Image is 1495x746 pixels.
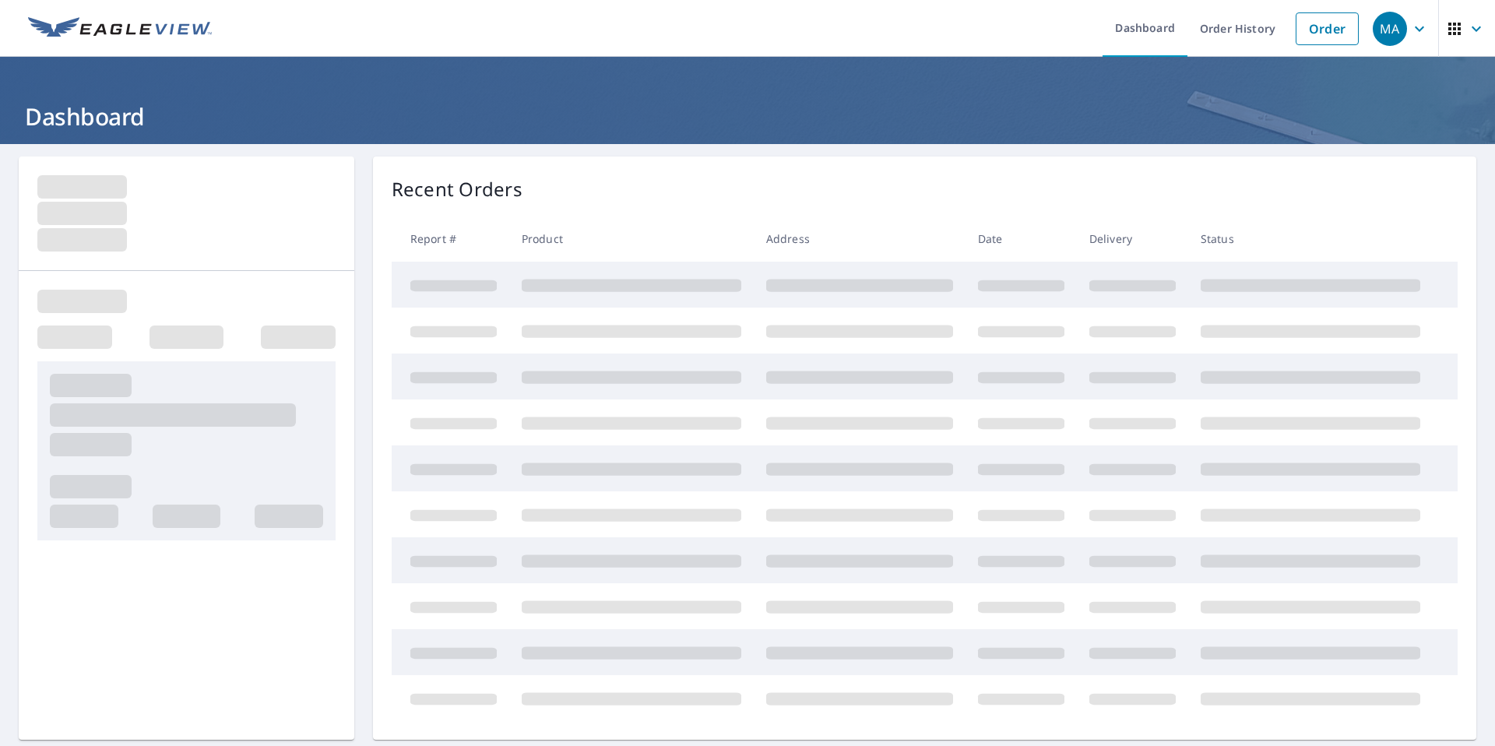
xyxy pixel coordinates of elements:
p: Recent Orders [392,175,522,203]
th: Date [966,216,1077,262]
th: Product [509,216,754,262]
img: EV Logo [28,17,212,40]
h1: Dashboard [19,100,1476,132]
th: Delivery [1077,216,1188,262]
a: Order [1296,12,1359,45]
th: Status [1188,216,1433,262]
th: Report # [392,216,509,262]
th: Address [754,216,966,262]
div: MA [1373,12,1407,46]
